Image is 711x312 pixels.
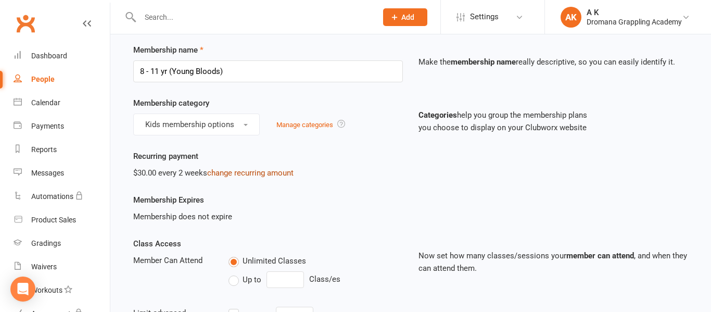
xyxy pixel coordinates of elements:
[133,150,198,163] label: Recurring payment
[14,185,110,208] a: Automations
[14,161,110,185] a: Messages
[31,75,55,83] div: People
[31,98,60,107] div: Calendar
[145,120,234,129] span: Kids membership options
[401,13,414,21] span: Add
[14,138,110,161] a: Reports
[31,169,64,177] div: Messages
[133,238,181,250] label: Class Access
[383,8,427,26] button: Add
[14,91,110,115] a: Calendar
[31,192,73,201] div: Automations
[133,114,260,135] button: Kids membership options
[31,122,64,130] div: Payments
[451,57,516,67] strong: membership name
[133,60,403,82] input: Enter membership name
[31,263,57,271] div: Waivers
[470,5,499,29] span: Settings
[133,194,204,206] label: Membership Expires
[133,44,204,56] label: Membership name
[137,10,370,24] input: Search...
[31,216,76,224] div: Product Sales
[14,44,110,68] a: Dashboard
[418,109,688,134] p: help you group the membership plans you choose to display on your Clubworx website
[587,8,682,17] div: A K
[31,286,62,294] div: Workouts
[14,255,110,279] a: Waivers
[133,97,209,109] label: Membership category
[133,167,403,179] div: $30.00 every 2 weeks
[561,7,581,28] div: AK
[418,249,688,274] p: Now set how many classes/sessions your , and when they can attend them.
[133,212,232,221] span: Membership does not expire
[12,10,39,36] a: Clubworx
[418,110,457,120] strong: Categories
[10,277,35,302] div: Open Intercom Messenger
[418,56,688,68] p: Make the really descriptive, so you can easily identify it.
[243,255,306,266] span: Unlimited Classes
[31,145,57,154] div: Reports
[14,232,110,255] a: Gradings
[14,115,110,138] a: Payments
[14,279,110,302] a: Workouts
[31,52,67,60] div: Dashboard
[14,208,110,232] a: Product Sales
[276,121,333,129] a: Manage categories
[228,271,403,288] div: Class/es
[566,251,634,260] strong: member can attend
[14,68,110,91] a: People
[243,273,261,284] span: Up to
[125,254,221,267] div: Member Can Attend
[31,239,61,247] div: Gradings
[587,17,682,27] div: Dromana Grappling Academy
[207,168,294,178] a: change recurring amount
